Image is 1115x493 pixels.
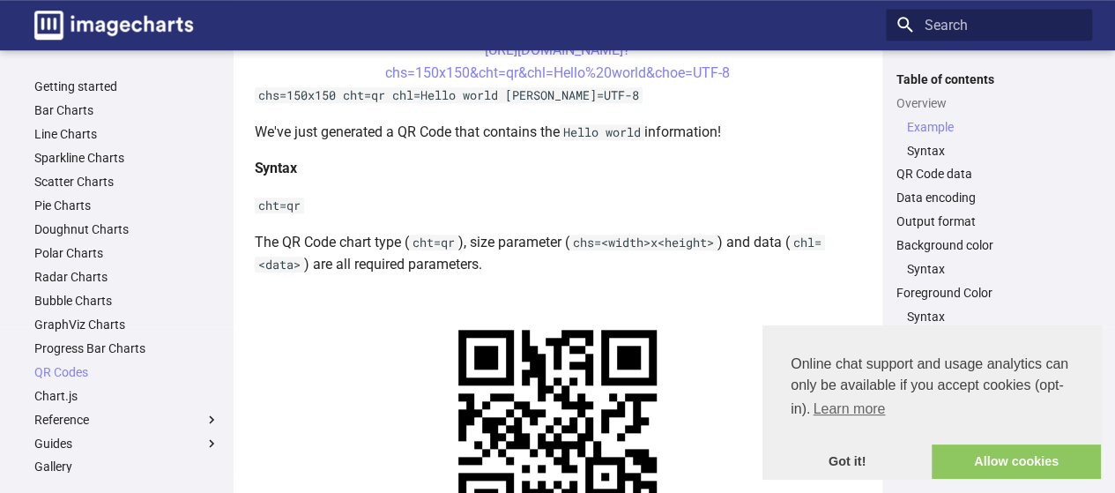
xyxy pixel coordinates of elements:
a: Foreground Color [896,285,1082,301]
a: Syntax [907,309,1082,325]
a: Output format [896,213,1082,229]
a: Syntax [907,143,1082,159]
div: cookieconsent [762,325,1101,479]
a: Data encoding [896,190,1082,205]
code: Hello world [560,124,644,140]
a: Radar Charts [34,269,219,285]
a: Doughnut Charts [34,221,219,237]
code: cht=qr [409,235,458,250]
img: logo [34,11,193,40]
nav: Background color [896,261,1082,277]
code: chs=150x150 cht=qr chl=Hello world [PERSON_NAME]=UTF-8 [255,87,643,103]
a: Bar Charts [34,102,219,118]
a: Line Charts [34,126,219,142]
label: Table of contents [886,71,1092,87]
span: Online chat support and usage analytics can only be available if you accept cookies (opt-in). [791,354,1073,422]
a: Progress Bar Charts [34,340,219,356]
a: Image-Charts documentation [27,4,200,47]
a: Bubble Charts [34,293,219,309]
a: Syntax [907,261,1082,277]
p: We've just generated a QR Code that contains the information! [255,121,861,144]
a: Overview [896,95,1082,111]
code: cht=qr [255,198,304,213]
nav: Foreground Color [896,309,1082,325]
p: The QR Code chart type ( ), size parameter ( ) and data ( ) are all required parameters. [255,231,861,276]
a: Sparkline Charts [34,150,219,166]
a: dismiss cookie message [762,444,932,480]
a: Example [907,119,1082,135]
a: learn more about cookies [810,396,888,422]
label: Guides [34,436,219,452]
a: QR Codes [34,364,219,380]
a: Chart.js [34,388,219,404]
a: Getting started [34,78,219,94]
a: Polar Charts [34,245,219,261]
a: Scatter Charts [34,174,219,190]
code: chs=<width>x<height> [569,235,717,250]
a: allow cookies [932,444,1101,480]
a: QR Code data [896,166,1082,182]
nav: Table of contents [886,71,1092,349]
nav: Overview [896,119,1082,159]
a: [URL][DOMAIN_NAME]?chs=150x150&cht=qr&chl=Hello%20world&choe=UTF-8 [385,41,730,81]
h4: Syntax [255,157,861,180]
a: Pie Charts [34,198,219,213]
label: Reference [34,412,219,428]
a: Background color [896,237,1082,253]
input: Search [886,9,1092,41]
a: GraphViz Charts [34,317,219,332]
a: Gallery [34,459,219,474]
